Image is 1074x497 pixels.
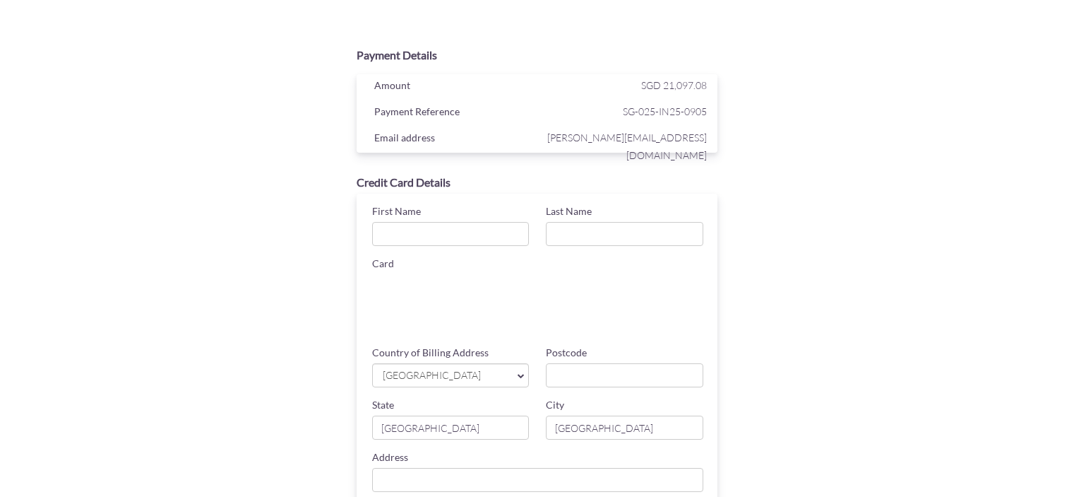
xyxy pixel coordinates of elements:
div: Payment Reference [364,103,541,124]
label: City [546,398,564,412]
div: Credit Card Details [357,175,718,191]
span: [PERSON_NAME][EMAIL_ADDRESS][DOMAIN_NAME] [540,129,707,164]
a: [GEOGRAPHIC_DATA] [372,363,530,387]
div: Amount [364,76,541,98]
label: Country of Billing Address [372,346,489,360]
label: Address [372,450,408,464]
div: Payment Details [357,47,718,64]
label: Last Name [546,204,592,218]
label: Postcode [546,346,587,360]
iframe: Secure card expiration date input frame [372,315,532,340]
label: First Name [372,204,421,218]
span: SGD 21,097.08 [641,79,707,91]
span: [GEOGRAPHIC_DATA] [381,368,506,383]
span: SG-025-IN25-0905 [540,103,707,120]
label: Card [372,257,394,271]
iframe: Secure card number input frame [372,274,706,300]
iframe: Secure card security code input frame [549,315,709,340]
label: State [372,398,394,412]
div: Email address [364,129,541,150]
